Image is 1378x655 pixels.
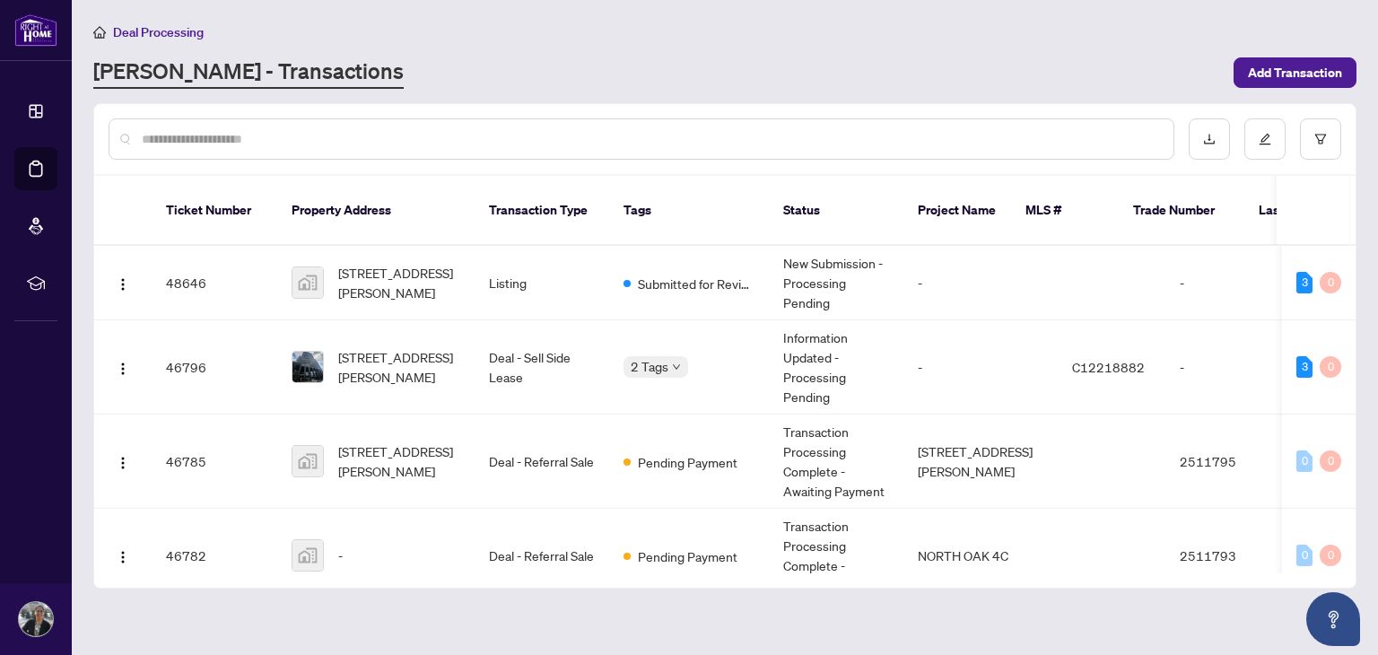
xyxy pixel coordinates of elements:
button: Open asap [1306,592,1360,646]
img: thumbnail-img [292,540,323,571]
th: Property Address [277,176,475,246]
td: 2511795 [1165,415,1291,509]
td: 46796 [152,320,277,415]
td: 48646 [152,246,277,320]
img: Logo [116,456,130,470]
span: 2 Tags [631,356,668,377]
td: 2511793 [1165,509,1291,603]
span: Pending Payment [638,546,737,566]
td: - [1165,246,1291,320]
span: - [338,546,343,565]
th: MLS # [1011,176,1119,246]
td: Information Updated - Processing Pending [769,320,903,415]
td: New Submission - Processing Pending [769,246,903,320]
button: Logo [109,353,137,381]
th: Transaction Type [475,176,609,246]
button: Add Transaction [1234,57,1356,88]
span: Submitted for Review [638,274,754,293]
span: download [1203,133,1216,145]
td: 46782 [152,509,277,603]
td: - [903,320,1058,415]
span: [STREET_ADDRESS][PERSON_NAME] [338,263,460,302]
td: Deal - Referral Sale [475,509,609,603]
div: 0 [1296,450,1313,472]
img: thumbnail-img [292,352,323,382]
div: 0 [1296,545,1313,566]
span: C12218882 [1072,359,1145,375]
button: download [1189,118,1230,160]
span: edit [1259,133,1271,145]
span: [STREET_ADDRESS][PERSON_NAME] [338,347,460,387]
a: [PERSON_NAME] - Transactions [93,57,404,89]
td: - [903,246,1058,320]
td: NORTH OAK 4C [903,509,1058,603]
span: Deal Processing [113,24,204,40]
img: thumbnail-img [292,446,323,476]
td: Deal - Referral Sale [475,415,609,509]
button: filter [1300,118,1341,160]
div: 0 [1320,450,1341,472]
img: Logo [116,550,130,564]
td: Transaction Processing Complete - Awaiting Payment [769,509,903,603]
td: Deal - Sell Side Lease [475,320,609,415]
div: 0 [1320,272,1341,293]
span: down [672,362,681,371]
span: filter [1314,133,1327,145]
span: [STREET_ADDRESS][PERSON_NAME] [338,441,460,481]
td: Listing [475,246,609,320]
img: logo [14,13,57,47]
button: edit [1244,118,1286,160]
img: Logo [116,277,130,292]
button: Logo [109,268,137,297]
td: [STREET_ADDRESS][PERSON_NAME] [903,415,1058,509]
th: Ticket Number [152,176,277,246]
div: 3 [1296,272,1313,293]
th: Tags [609,176,769,246]
td: Transaction Processing Complete - Awaiting Payment [769,415,903,509]
th: Trade Number [1119,176,1244,246]
button: Logo [109,447,137,476]
th: Project Name [903,176,1011,246]
div: 0 [1320,356,1341,378]
img: Logo [116,362,130,376]
div: 3 [1296,356,1313,378]
img: thumbnail-img [292,267,323,298]
img: Profile Icon [19,602,53,636]
td: - [1165,320,1291,415]
td: 46785 [152,415,277,509]
button: Logo [109,541,137,570]
span: home [93,26,106,39]
span: Add Transaction [1248,58,1342,87]
div: 0 [1320,545,1341,566]
th: Status [769,176,903,246]
span: Pending Payment [638,452,737,472]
